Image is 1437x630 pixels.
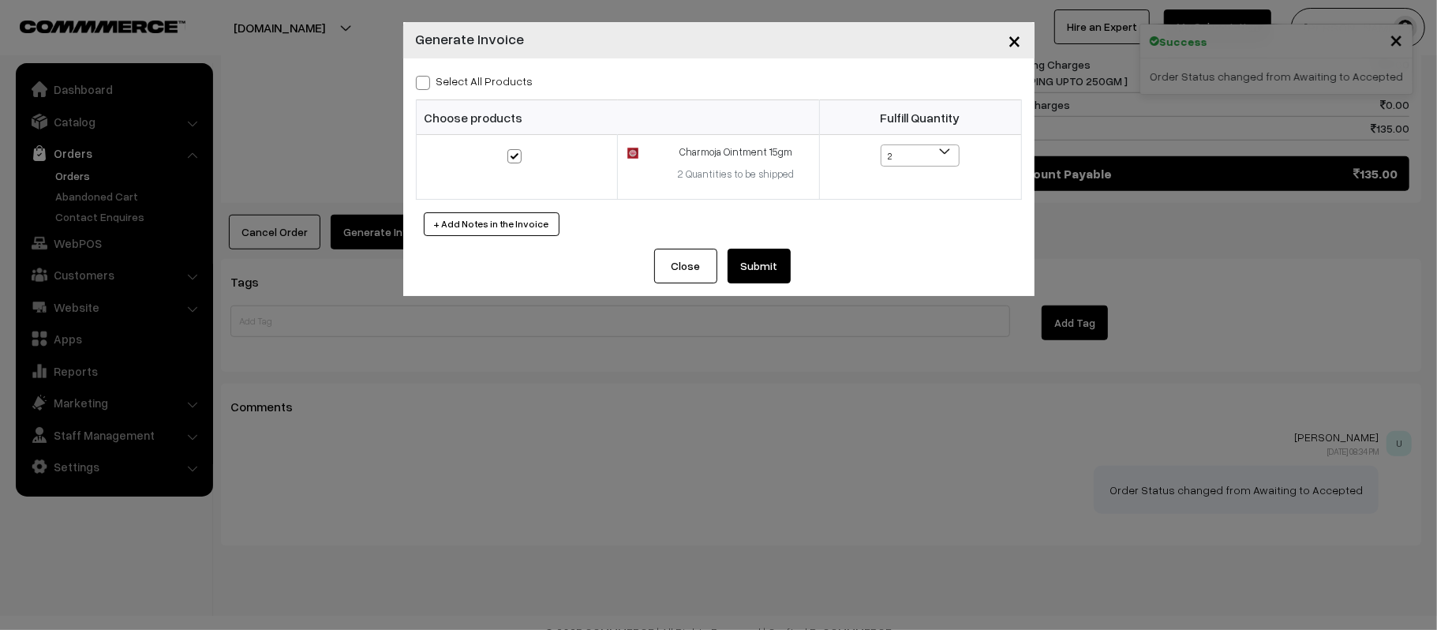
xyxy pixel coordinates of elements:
[424,212,559,236] button: + Add Notes in the Invoice
[654,249,717,283] button: Close
[996,16,1035,65] button: Close
[1009,25,1022,54] span: ×
[416,73,533,89] label: Select all Products
[416,28,525,50] h4: Generate Invoice
[819,100,1021,135] th: Fulfill Quantity
[627,148,638,159] img: 17481566349365CHARMOJA.jpg
[662,144,810,160] div: Charmoja Ointment 15gm
[728,249,791,283] button: Submit
[416,100,819,135] th: Choose products
[881,144,960,167] span: 2
[662,167,810,182] div: 2 Quantities to be shipped
[881,145,959,167] span: 2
